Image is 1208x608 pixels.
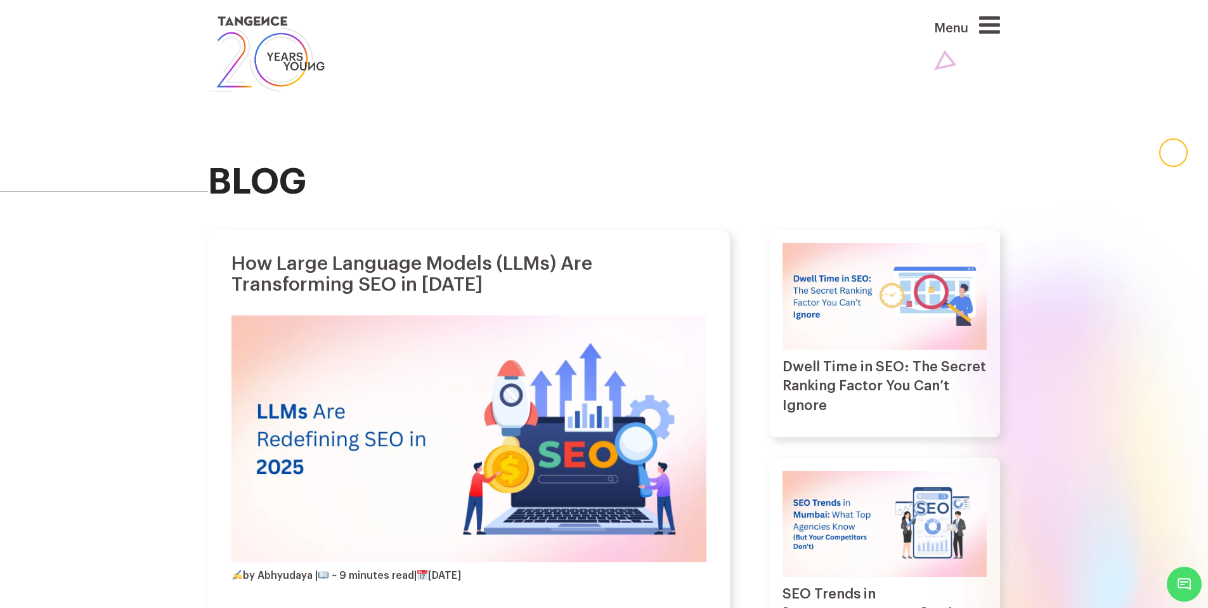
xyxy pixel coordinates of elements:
img: logo SVG [208,13,327,95]
span: 9 [339,571,346,581]
h4: by Abhyudaya | | [DATE] [231,570,462,581]
span: ~ [332,571,337,581]
h2: blog [208,162,1001,202]
img: ✍️ [232,570,242,580]
h1: How Large Language Models (LLMs) Are Transforming SEO in [DATE] [231,253,706,295]
img: 📅 [417,570,427,580]
img: SEO Trends in Mumbai: What Top Agencies Know (But Your Competitors Don’t) [783,471,987,578]
img: Dwell Time in SEO: The Secret Ranking Factor You Can’t Ignore [783,243,987,350]
span: Chat Widget [1167,567,1202,602]
img: 📖 [318,570,328,580]
span: minutes read [349,571,414,581]
img: How Large Language Models (LLMs) Are Transforming SEO in 2025 [231,315,706,562]
a: Dwell Time in SEO: The Secret Ranking Factor You Can’t Ignore [783,360,986,413]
